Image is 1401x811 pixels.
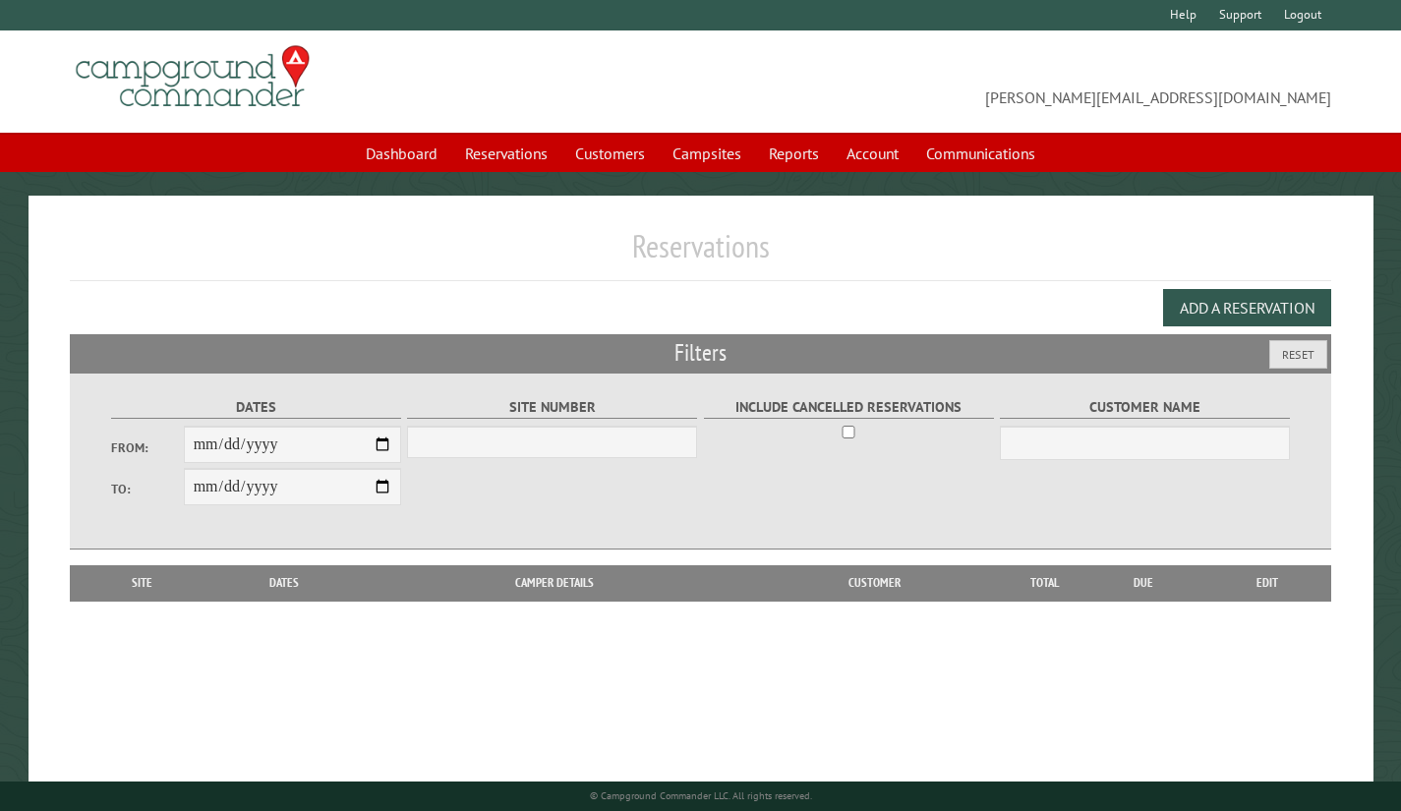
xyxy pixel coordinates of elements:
th: Site [80,565,204,601]
a: Campsites [661,135,753,172]
small: © Campground Commander LLC. All rights reserved. [590,789,812,802]
th: Due [1083,565,1202,601]
label: Dates [111,396,401,419]
a: Reservations [453,135,559,172]
a: Reports [757,135,831,172]
th: Customer [743,565,1005,601]
label: To: [111,480,184,498]
button: Add a Reservation [1163,289,1331,326]
th: Camper Details [366,565,743,601]
span: [PERSON_NAME][EMAIL_ADDRESS][DOMAIN_NAME] [701,54,1331,109]
h1: Reservations [70,227,1331,281]
a: Customers [563,135,657,172]
th: Dates [204,565,366,601]
a: Account [835,135,910,172]
label: Customer Name [1000,396,1290,419]
button: Reset [1269,340,1327,369]
img: Campground Commander [70,38,316,115]
a: Communications [914,135,1047,172]
th: Total [1005,565,1083,601]
a: Dashboard [354,135,449,172]
label: Include Cancelled Reservations [704,396,994,419]
label: Site Number [407,396,697,419]
label: From: [111,438,184,457]
th: Edit [1203,565,1331,601]
h2: Filters [70,334,1331,372]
